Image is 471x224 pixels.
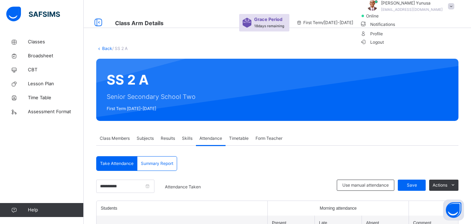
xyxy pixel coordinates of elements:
li: dropdown-list-item-buttom-7 [360,38,458,45]
span: Morning attendance [320,205,357,211]
span: Help [28,207,83,214]
li: dropdown-list-item-text-4 [360,29,458,38]
span: Timetable [229,135,249,142]
span: Classes [28,38,84,45]
span: 18 days remaining [254,24,284,28]
img: sticker-purple.71386a28dfed39d6af7621340158ba97.svg [243,18,251,28]
span: CBT [28,66,84,73]
span: Notifications [360,19,458,29]
span: Attendance [199,135,222,142]
span: Subjects [137,135,154,142]
span: / SS 2 A [112,46,128,51]
span: Summary Report [141,160,173,167]
span: [EMAIL_ADDRESS][DOMAIN_NAME] [381,7,443,12]
span: Profile [360,29,458,38]
li: dropdown-list-item-null-2 [360,13,458,19]
span: Attendance Taken [165,184,201,189]
th: Students [97,201,267,216]
span: Actions [433,182,447,188]
span: Class Members [100,135,130,142]
span: Use manual attendance [342,182,389,188]
span: online [365,13,383,19]
span: Skills [182,135,192,142]
img: safsims [6,7,60,21]
span: Save [403,182,420,188]
span: Logout [360,38,384,46]
span: Lesson Plan [28,80,84,87]
a: Back [102,46,112,51]
span: Class Arm Details [115,20,164,27]
li: dropdown-list-item-text-3 [360,19,458,29]
span: Form Teacher [256,135,282,142]
span: Assessment Format [28,108,84,115]
button: Open asap [443,200,464,221]
span: Time Table [28,94,84,101]
span: Results [161,135,175,142]
span: Broadsheet [28,52,84,59]
span: Take Attendance [100,160,134,167]
span: Grace Period [254,16,282,23]
span: session/term information [296,20,353,26]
